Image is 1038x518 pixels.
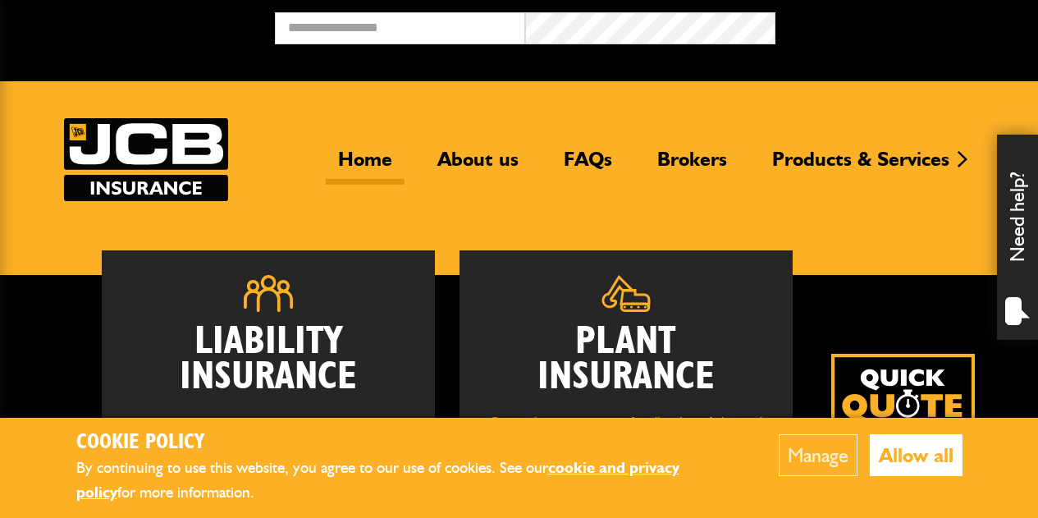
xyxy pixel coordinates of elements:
a: Home [326,147,405,185]
p: By continuing to use this website, you agree to our use of cookies. See our for more information. [76,456,729,506]
img: JCB Insurance Services logo [64,118,228,201]
button: Broker Login [775,12,1026,38]
h2: Plant Insurance [484,324,768,395]
a: Brokers [645,147,739,185]
div: Need help? [997,135,1038,340]
img: Quick Quote [831,354,975,497]
button: Allow all [870,434,963,476]
a: cookie and privacy policy [76,458,679,502]
a: Get your insurance quote isn just 2-minutes [831,354,975,497]
h2: Liability Insurance [126,324,410,404]
a: FAQs [551,147,624,185]
h2: Cookie Policy [76,430,729,456]
a: Products & Services [760,147,962,185]
p: Comprehensive insurance for all makes of plant and machinery, including owned and hired in equipm... [484,411,768,495]
a: About us [425,147,531,185]
button: Manage [779,434,857,476]
a: JCB Insurance Services [64,118,228,201]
